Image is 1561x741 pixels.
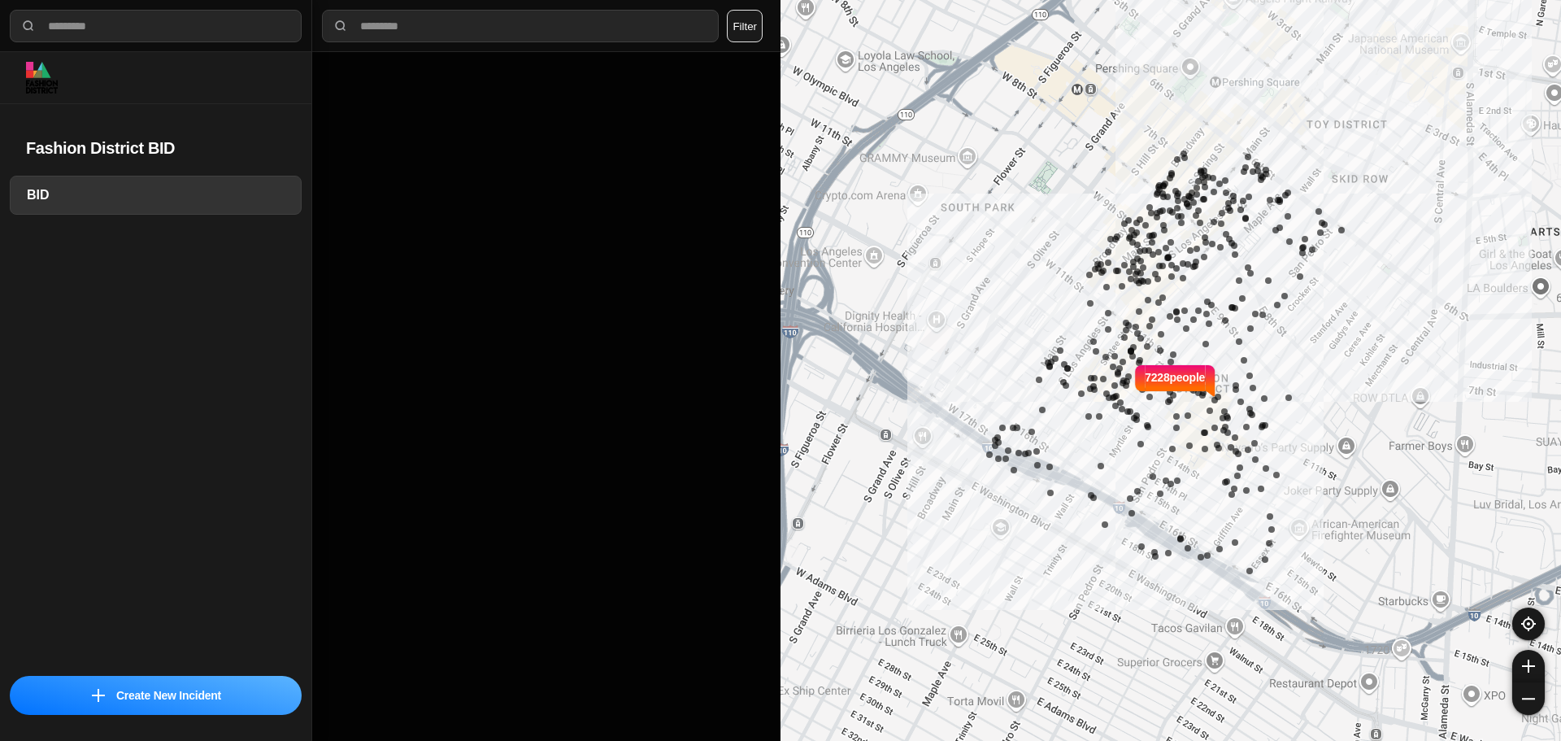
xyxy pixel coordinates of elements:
h2: Fashion District BID [26,137,285,159]
button: zoom-in [1512,650,1545,682]
img: search [333,18,349,34]
img: icon [92,689,105,702]
h3: BID [27,185,285,205]
p: Create New Incident [116,687,221,704]
img: recenter [1521,617,1536,631]
img: zoom-in [1522,660,1535,673]
img: logo [26,62,58,94]
button: Filter [727,10,763,42]
img: notch [1205,363,1217,399]
p: 7228 people [1145,369,1205,405]
button: iconCreate New Incident [10,676,302,715]
img: notch [1133,363,1145,399]
img: zoom-out [1522,692,1535,705]
img: search [20,18,37,34]
a: BID [10,176,302,215]
button: zoom-out [1512,682,1545,715]
button: recenter [1512,608,1545,640]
